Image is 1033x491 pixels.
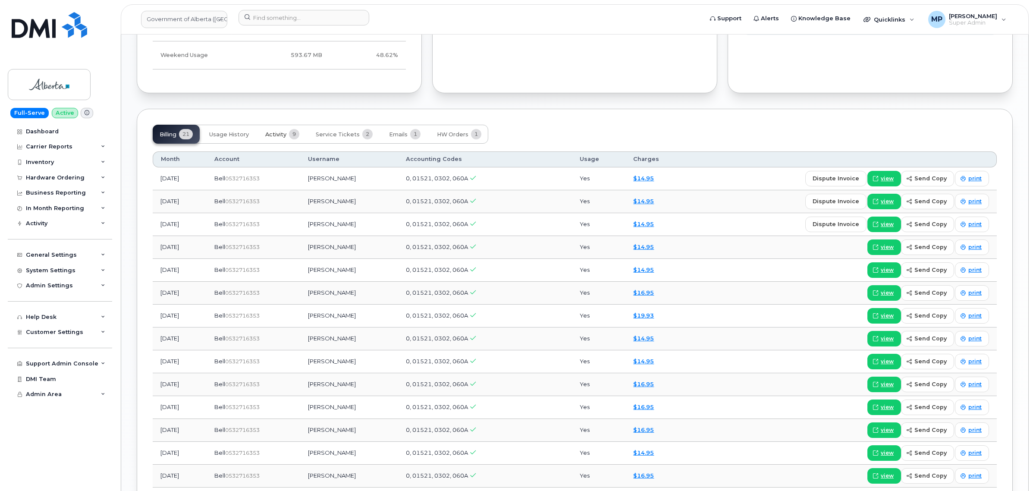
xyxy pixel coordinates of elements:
[214,289,225,296] span: Bell
[867,262,901,278] a: view
[805,194,867,209] button: dispute invoice
[153,305,207,327] td: [DATE]
[949,19,997,26] span: Super Admin
[968,335,982,343] span: print
[955,445,989,461] a: print
[922,11,1012,28] div: Michael Partack
[761,14,779,23] span: Alerts
[901,308,954,324] button: send copy
[572,236,626,259] td: Yes
[813,174,859,183] span: dispute invoice
[955,285,989,301] a: print
[300,236,398,259] td: [PERSON_NAME]
[633,266,654,273] a: $14.95
[968,266,982,274] span: print
[633,426,654,433] a: $16.95
[389,131,408,138] span: Emails
[316,131,360,138] span: Service Tickets
[572,282,626,305] td: Yes
[914,380,947,388] span: send copy
[968,198,982,205] span: print
[867,308,901,324] a: view
[214,472,225,479] span: Bell
[914,243,947,251] span: send copy
[225,472,260,479] span: 0532716353
[901,468,954,484] button: send copy
[362,129,373,139] span: 2
[406,312,468,319] span: 0, 01521, 0302, 060A
[955,171,989,186] a: print
[214,243,225,250] span: Bell
[398,151,572,167] th: Accounting Codes
[300,350,398,373] td: [PERSON_NAME]
[225,335,260,342] span: 0532716353
[214,335,225,342] span: Bell
[955,262,989,278] a: print
[867,468,901,484] a: view
[406,335,468,342] span: 0, 01521, 0302, 060A
[931,14,942,25] span: MP
[633,472,654,479] a: $16.95
[214,381,225,387] span: Bell
[901,194,954,209] button: send copy
[881,381,894,388] span: view
[225,381,260,387] span: 0532716353
[572,327,626,350] td: Yes
[633,403,654,410] a: $16.95
[300,151,398,167] th: Username
[572,167,626,190] td: Yes
[153,465,207,488] td: [DATE]
[225,221,260,227] span: 0532716353
[300,259,398,282] td: [PERSON_NAME]
[955,354,989,369] a: print
[300,327,398,350] td: [PERSON_NAME]
[955,422,989,438] a: print
[881,198,894,205] span: view
[572,213,626,236] td: Yes
[141,11,227,28] a: Government of Alberta (GOA)
[153,419,207,442] td: [DATE]
[881,403,894,411] span: view
[914,312,947,320] span: send copy
[300,442,398,465] td: [PERSON_NAME]
[225,290,260,296] span: 0532716353
[949,13,997,19] span: [PERSON_NAME]
[633,312,654,319] a: $19.93
[406,243,468,250] span: 0, 01521, 0302, 060A
[968,426,982,434] span: print
[968,449,982,457] span: print
[813,220,859,228] span: dispute invoice
[225,267,260,273] span: 0532716353
[914,357,947,365] span: send copy
[633,175,654,182] a: $14.95
[914,426,947,434] span: send copy
[914,449,947,457] span: send copy
[633,358,654,365] a: $14.95
[153,167,207,190] td: [DATE]
[406,266,468,273] span: 0, 01521, 0302, 060A
[633,449,654,456] a: $14.95
[798,14,851,23] span: Knowledge Base
[153,213,207,236] td: [DATE]
[572,373,626,396] td: Yes
[214,198,225,205] span: Bell
[572,305,626,327] td: Yes
[955,377,989,392] a: print
[153,259,207,282] td: [DATE]
[914,289,947,297] span: send copy
[955,468,989,484] a: print
[406,289,468,296] span: 0, 01521, 0302, 060A
[968,358,982,365] span: print
[153,442,207,465] td: [DATE]
[857,11,920,28] div: Quicklinks
[214,426,225,433] span: Bell
[881,449,894,457] span: view
[572,259,626,282] td: Yes
[968,175,982,183] span: print
[914,266,947,274] span: send copy
[914,334,947,343] span: send copy
[406,449,468,456] span: 0, 01521, 0302, 060A
[225,312,260,319] span: 0532716353
[881,335,894,343] span: view
[881,243,894,251] span: view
